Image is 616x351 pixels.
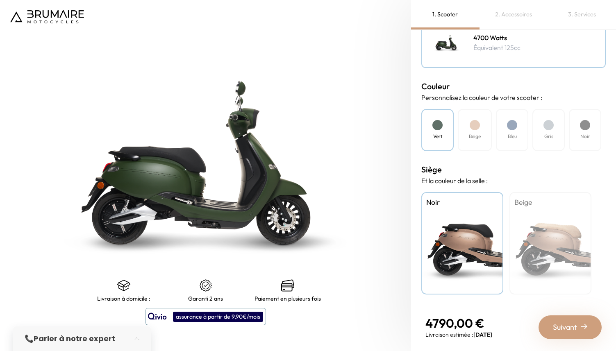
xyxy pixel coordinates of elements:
[145,308,266,325] button: assurance à partir de 9,90€/mois
[508,133,517,140] h4: Bleu
[188,295,223,302] p: Garanti 2 ans
[553,322,577,333] span: Suivant
[255,295,321,302] p: Paiement en plusieurs fois
[426,22,467,63] img: Scooter
[544,133,553,140] h4: Gris
[426,197,498,208] h4: Noir
[469,133,481,140] h4: Beige
[10,10,84,23] img: Logo de Brumaire
[97,295,150,302] p: Livraison à domicile :
[117,279,130,292] img: shipping.png
[425,331,492,339] p: Livraison estimée :
[473,331,492,338] span: [DATE]
[514,197,586,208] h4: Beige
[425,316,492,331] p: 4790,00 €
[148,312,167,322] img: logo qivio
[173,312,263,322] div: assurance à partir de 9,90€/mois
[421,80,606,93] h3: Couleur
[433,133,442,140] h4: Vert
[580,133,590,140] h4: Noir
[421,176,606,186] p: Et la couleur de la selle :
[421,163,606,176] h3: Siège
[199,279,212,292] img: certificat-de-garantie.png
[421,93,606,102] p: Personnalisez la couleur de votre scooter :
[281,279,294,292] img: credit-cards.png
[473,33,521,43] h4: 4700 Watts
[581,323,587,330] img: right-arrow-2.png
[473,43,521,52] p: Équivalent 125cc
